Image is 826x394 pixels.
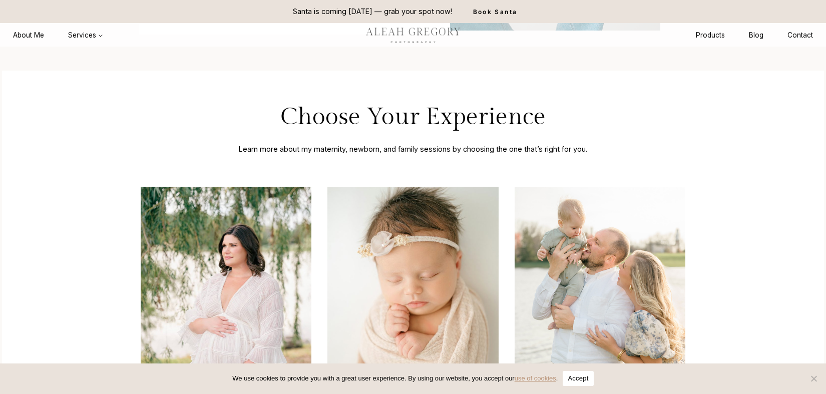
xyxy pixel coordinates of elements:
[38,59,90,66] div: Domain Overview
[563,371,593,386] button: Accept
[515,374,556,382] a: use of cookies
[26,26,110,34] div: Domain: [DOMAIN_NAME]
[28,16,49,24] div: v 4.0.25
[111,59,169,66] div: Keywords by Traffic
[684,26,737,45] a: Products
[684,26,825,45] nav: Secondary
[1,26,56,45] a: About Me
[352,24,473,46] img: aleah gregory logo
[16,26,24,34] img: website_grey.svg
[56,26,115,45] button: Child menu of Services
[238,144,588,155] p: Learn more about my maternity, newborn, and family sessions by choosing the one that’s right for ...
[100,58,108,66] img: tab_keywords_by_traffic_grey.svg
[808,373,818,383] span: No
[169,95,657,140] h2: Choose Your Experience
[16,16,24,24] img: logo_orange.svg
[1,26,115,45] nav: Primary
[775,26,825,45] a: Contact
[232,373,558,383] span: We use cookies to provide you with a great user experience. By using our website, you accept our .
[27,58,35,66] img: tab_domain_overview_orange.svg
[737,26,775,45] a: Blog
[293,6,452,17] p: Santa is coming [DATE] — grab your spot now!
